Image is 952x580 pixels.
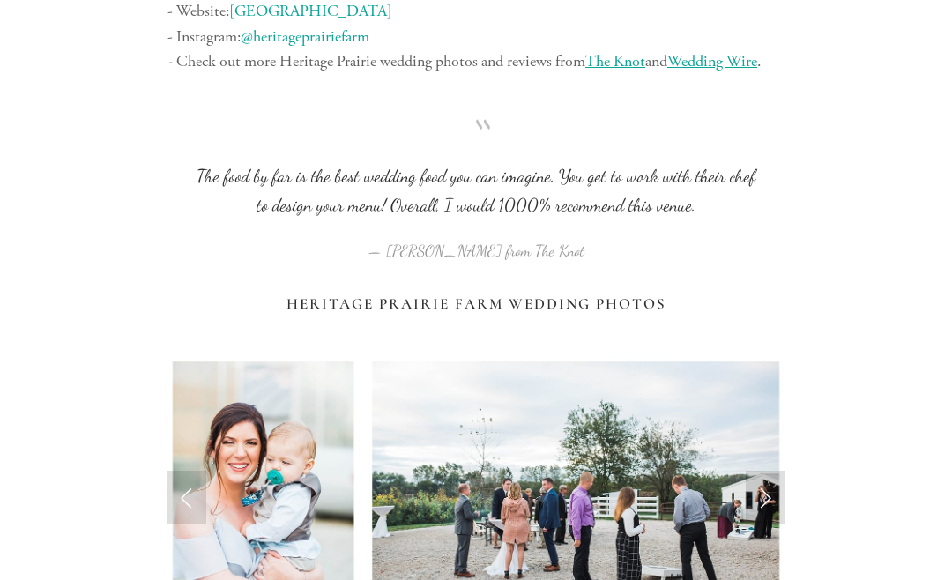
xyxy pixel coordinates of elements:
[229,1,392,21] a: [GEOGRAPHIC_DATA]
[196,133,756,162] span: “
[196,220,756,265] figcaption: — [PERSON_NAME] from The Knot
[167,471,206,524] a: Previous Slide
[167,295,785,313] h3: Heritage Prairie Farm Wedding Photos
[241,26,369,47] a: @heritageprairiefarm
[667,51,757,71] a: Wedding Wire
[585,51,645,71] a: The Knot
[746,471,785,524] a: Next Slide
[196,133,756,220] blockquote: The food by far is the best wedding food you can imagine. You get to work with their chef to desi...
